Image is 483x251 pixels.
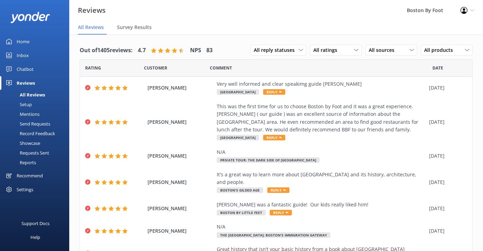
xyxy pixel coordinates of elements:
[217,103,426,134] div: This was the first time for us to choose Boston by Foot and it was a great experience. [PERSON_NA...
[217,157,320,163] span: Private Tour: The Dark Side of [GEOGRAPHIC_DATA]
[78,24,104,31] span: All Reviews
[217,201,426,208] div: [PERSON_NAME] was a fantastic guide! Our kids really liked him!
[4,129,69,138] a: Record Feedback
[4,138,69,148] a: Showcase
[147,84,213,92] span: [PERSON_NAME]
[4,158,36,167] div: Reports
[30,230,40,244] div: Help
[144,65,167,71] span: Date
[138,46,146,55] h4: 4.7
[429,118,464,126] div: [DATE]
[4,90,69,100] a: All Reviews
[429,227,464,235] div: [DATE]
[4,100,69,109] a: Setup
[217,223,426,231] div: N/A
[4,119,50,129] div: Send Requests
[147,205,213,212] span: [PERSON_NAME]
[263,89,285,95] span: Reply
[429,152,464,160] div: [DATE]
[313,46,341,54] span: All ratings
[147,227,213,235] span: [PERSON_NAME]
[17,48,29,62] div: Inbox
[432,65,443,71] span: Date
[424,46,457,54] span: All products
[80,46,133,55] h4: Out of 1405 reviews:
[10,12,50,23] img: yonder-white-logo.png
[217,89,259,95] span: [GEOGRAPHIC_DATA]
[429,205,464,212] div: [DATE]
[206,46,213,55] h4: 83
[429,178,464,186] div: [DATE]
[4,158,69,167] a: Reports
[217,148,426,156] div: N/A
[217,232,330,238] span: The [GEOGRAPHIC_DATA]: Boston's Immigration Gateway
[190,46,201,55] h4: NPS
[4,138,40,148] div: Showcase
[147,178,213,186] span: [PERSON_NAME]
[270,210,292,215] span: Reply
[263,135,285,140] span: Reply
[85,65,101,71] span: Date
[254,46,299,54] span: All reply statuses
[217,187,263,193] span: Boston's Gilded Age
[217,135,259,140] span: [GEOGRAPHIC_DATA]
[21,216,50,230] div: Support Docs
[4,119,69,129] a: Send Requests
[78,5,106,16] h3: Reviews
[369,46,399,54] span: All sources
[4,109,69,119] a: Mentions
[17,62,34,76] div: Chatbot
[4,90,45,100] div: All Reviews
[17,169,43,183] div: Recommend
[210,65,232,71] span: Question
[147,152,213,160] span: [PERSON_NAME]
[4,100,32,109] div: Setup
[217,171,426,186] div: It's a great way to learn more about [GEOGRAPHIC_DATA] and its history, architecture, and people.
[4,109,39,119] div: Mentions
[4,148,49,158] div: Requests Sent
[429,84,464,92] div: [DATE]
[117,24,152,31] span: Survey Results
[147,118,213,126] span: [PERSON_NAME]
[4,129,55,138] div: Record Feedback
[267,187,289,193] span: Reply
[17,35,29,48] div: Home
[4,148,69,158] a: Requests Sent
[217,80,426,88] div: Very well informed and clear speakimg guide [PERSON_NAME]
[17,183,33,196] div: Settings
[17,76,35,90] div: Reviews
[217,210,266,215] span: Boston By Little Feet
